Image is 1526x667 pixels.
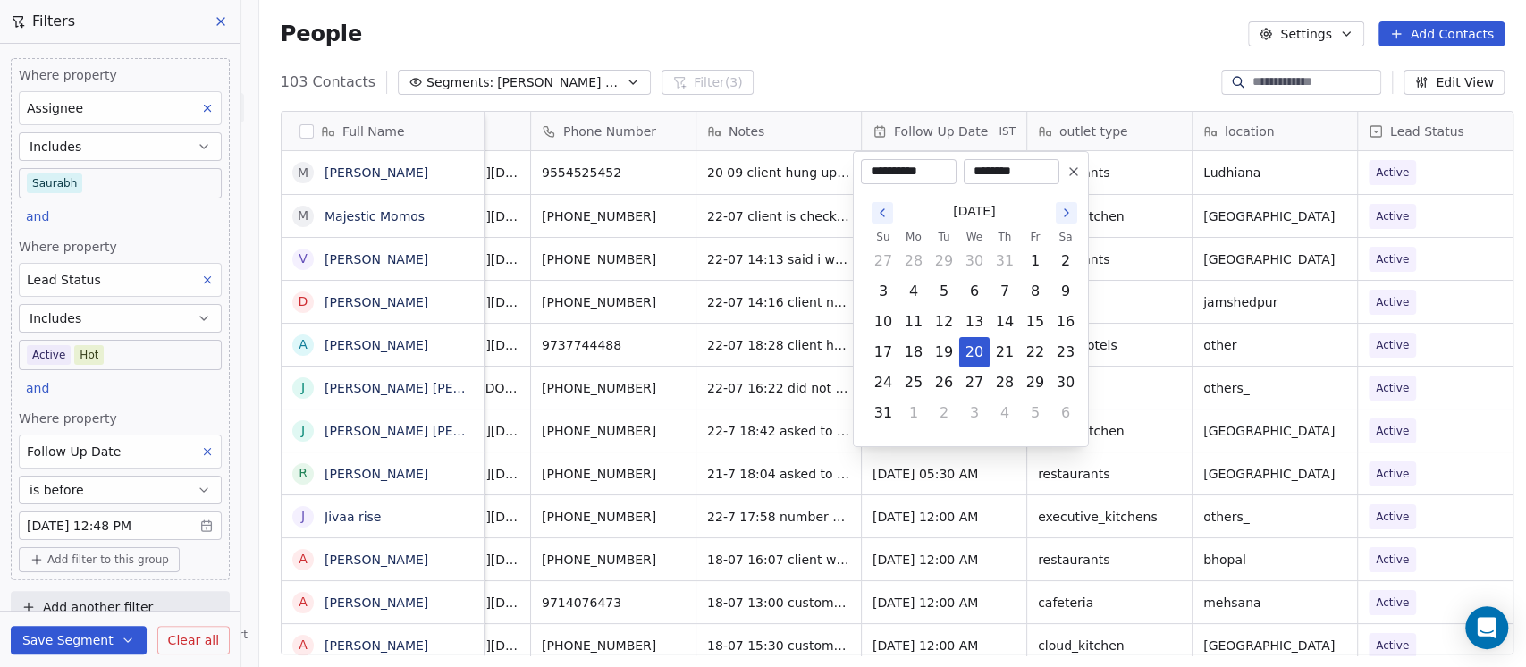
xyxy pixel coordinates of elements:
th: Friday [1020,228,1050,246]
button: Sunday, August 31st, 2025 [869,399,898,427]
th: Saturday [1050,228,1081,246]
button: Wednesday, August 13th, 2025 [960,308,989,336]
button: Saturday, August 23rd, 2025 [1051,338,1080,367]
button: Tuesday, September 2nd, 2025 [930,399,958,427]
button: Go to the Previous Month [872,202,893,224]
button: Thursday, August 14th, 2025 [991,308,1019,336]
button: Wednesday, August 20th, 2025, selected [960,338,989,367]
button: Sunday, August 24th, 2025 [869,368,898,397]
span: [DATE] [953,202,995,221]
button: Friday, August 22nd, 2025 [1021,338,1050,367]
button: Thursday, July 31st, 2025 [991,247,1019,275]
button: Wednesday, September 3rd, 2025 [960,399,989,427]
button: Sunday, July 27th, 2025 [869,247,898,275]
button: Friday, August 8th, 2025 [1021,277,1050,306]
button: Wednesday, August 6th, 2025 [960,277,989,306]
button: Monday, August 4th, 2025 [899,277,928,306]
button: Monday, September 1st, 2025 [899,399,928,427]
th: Monday [898,228,929,246]
button: Monday, August 25th, 2025 [899,368,928,397]
button: Friday, September 5th, 2025 [1021,399,1050,427]
button: Monday, July 28th, 2025 [899,247,928,275]
button: Thursday, August 7th, 2025 [991,277,1019,306]
button: Wednesday, August 27th, 2025 [960,368,989,397]
button: Saturday, August 30th, 2025 [1051,368,1080,397]
th: Tuesday [929,228,959,246]
table: August 2025 [868,228,1081,428]
button: Tuesday, August 19th, 2025 [930,338,958,367]
button: Saturday, August 16th, 2025 [1051,308,1080,336]
button: Friday, August 29th, 2025 [1021,368,1050,397]
button: Monday, August 11th, 2025 [899,308,928,336]
button: Go to the Next Month [1056,202,1077,224]
button: Monday, August 18th, 2025 [899,338,928,367]
button: Saturday, September 6th, 2025 [1051,399,1080,427]
button: Tuesday, August 26th, 2025 [930,368,958,397]
button: Saturday, August 2nd, 2025 [1051,247,1080,275]
button: Thursday, September 4th, 2025 [991,399,1019,427]
button: Tuesday, July 29th, 2025 [930,247,958,275]
th: Sunday [868,228,898,246]
button: Saturday, August 9th, 2025 [1051,277,1080,306]
button: Friday, August 15th, 2025 [1021,308,1050,336]
button: Sunday, August 17th, 2025 [869,338,898,367]
button: Sunday, August 10th, 2025 [869,308,898,336]
button: Sunday, August 3rd, 2025 [869,277,898,306]
button: Thursday, August 21st, 2025 [991,338,1019,367]
th: Wednesday [959,228,990,246]
button: Friday, August 1st, 2025 [1021,247,1050,275]
th: Thursday [990,228,1020,246]
button: Thursday, August 28th, 2025 [991,368,1019,397]
button: Wednesday, July 30th, 2025 [960,247,989,275]
button: Tuesday, August 12th, 2025 [930,308,958,336]
button: Tuesday, August 5th, 2025 [930,277,958,306]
